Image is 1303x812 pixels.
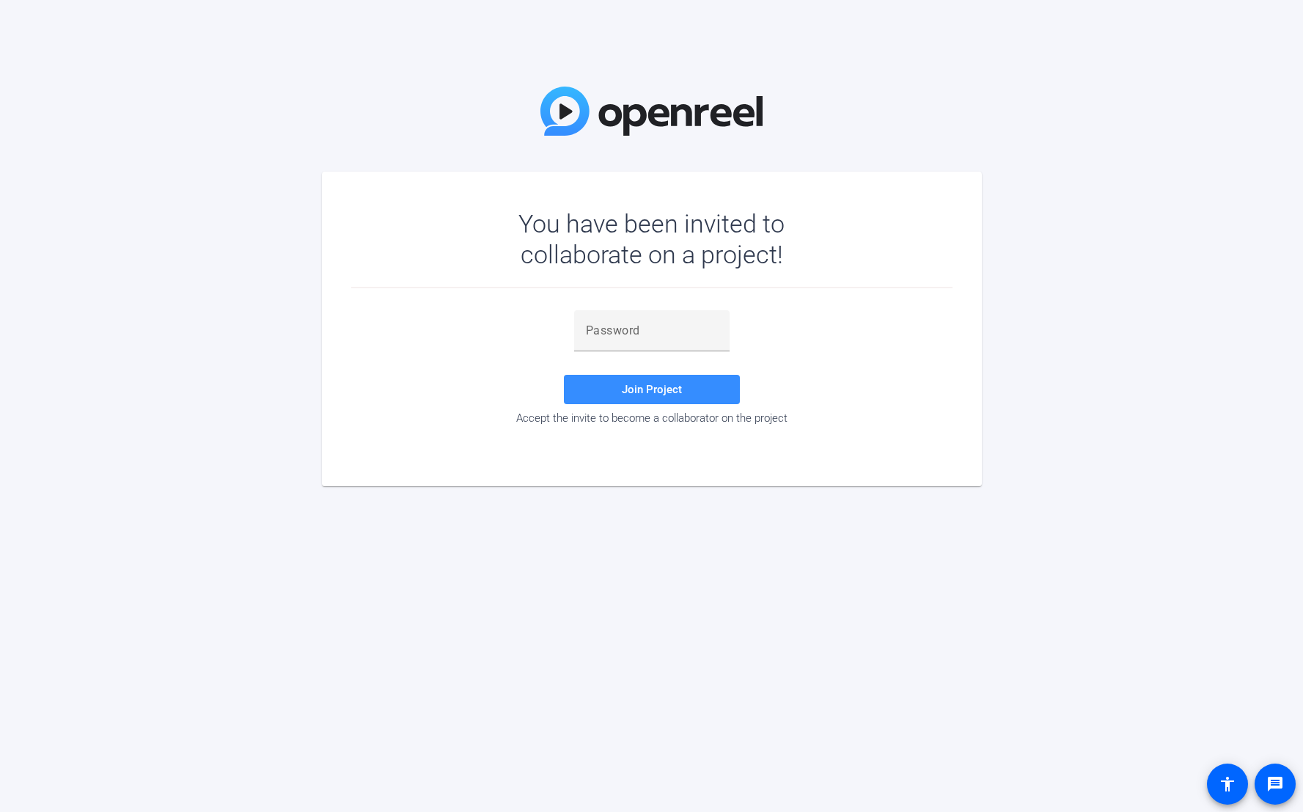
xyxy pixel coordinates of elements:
[1266,775,1284,793] mat-icon: message
[586,322,718,340] input: Password
[1219,775,1236,793] mat-icon: accessibility
[351,412,953,425] div: Accept the invite to become a collaborator on the project
[540,87,763,136] img: OpenReel Logo
[476,208,827,270] div: You have been invited to collaborate on a project!
[622,383,682,396] span: Join Project
[564,375,740,404] button: Join Project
